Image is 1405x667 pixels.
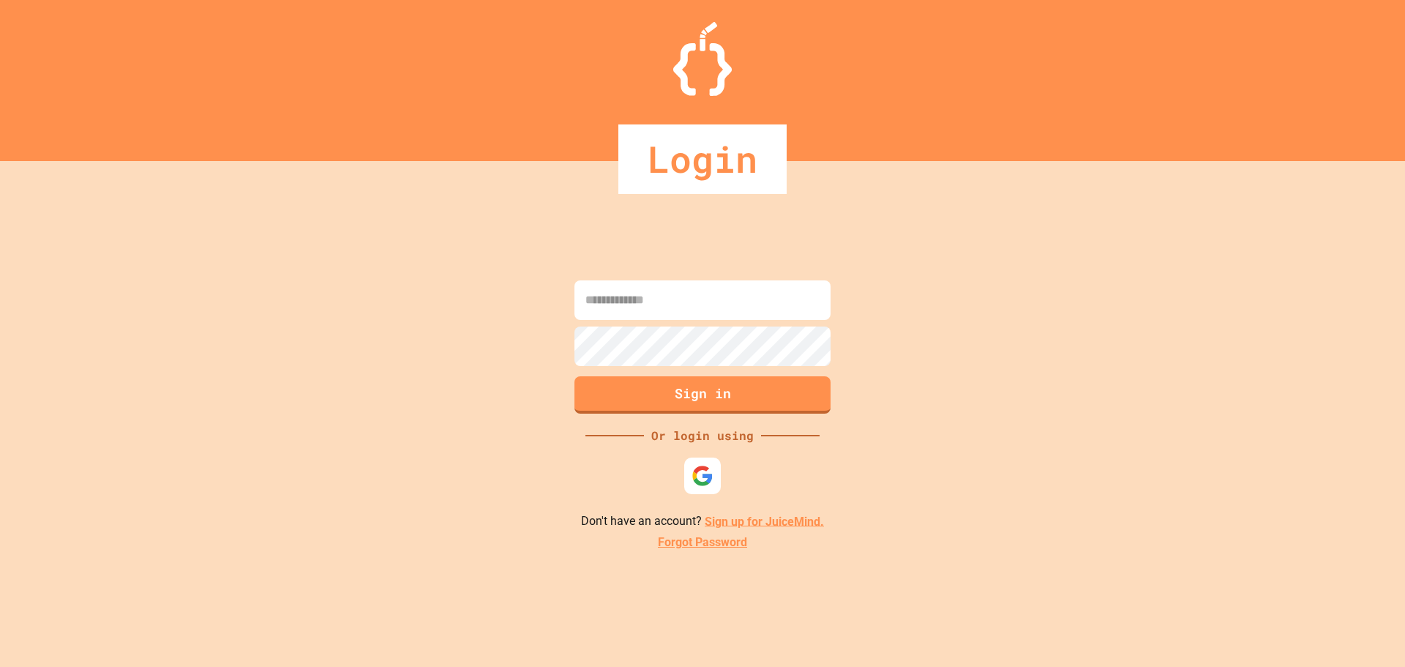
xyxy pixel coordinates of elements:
[673,22,732,96] img: Logo.svg
[644,427,761,444] div: Or login using
[692,465,713,487] img: google-icon.svg
[574,376,831,414] button: Sign in
[581,513,824,531] p: Don't have an account?
[705,514,824,528] a: Sign up for JuiceMind.
[618,124,787,194] div: Login
[658,534,747,551] a: Forgot Password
